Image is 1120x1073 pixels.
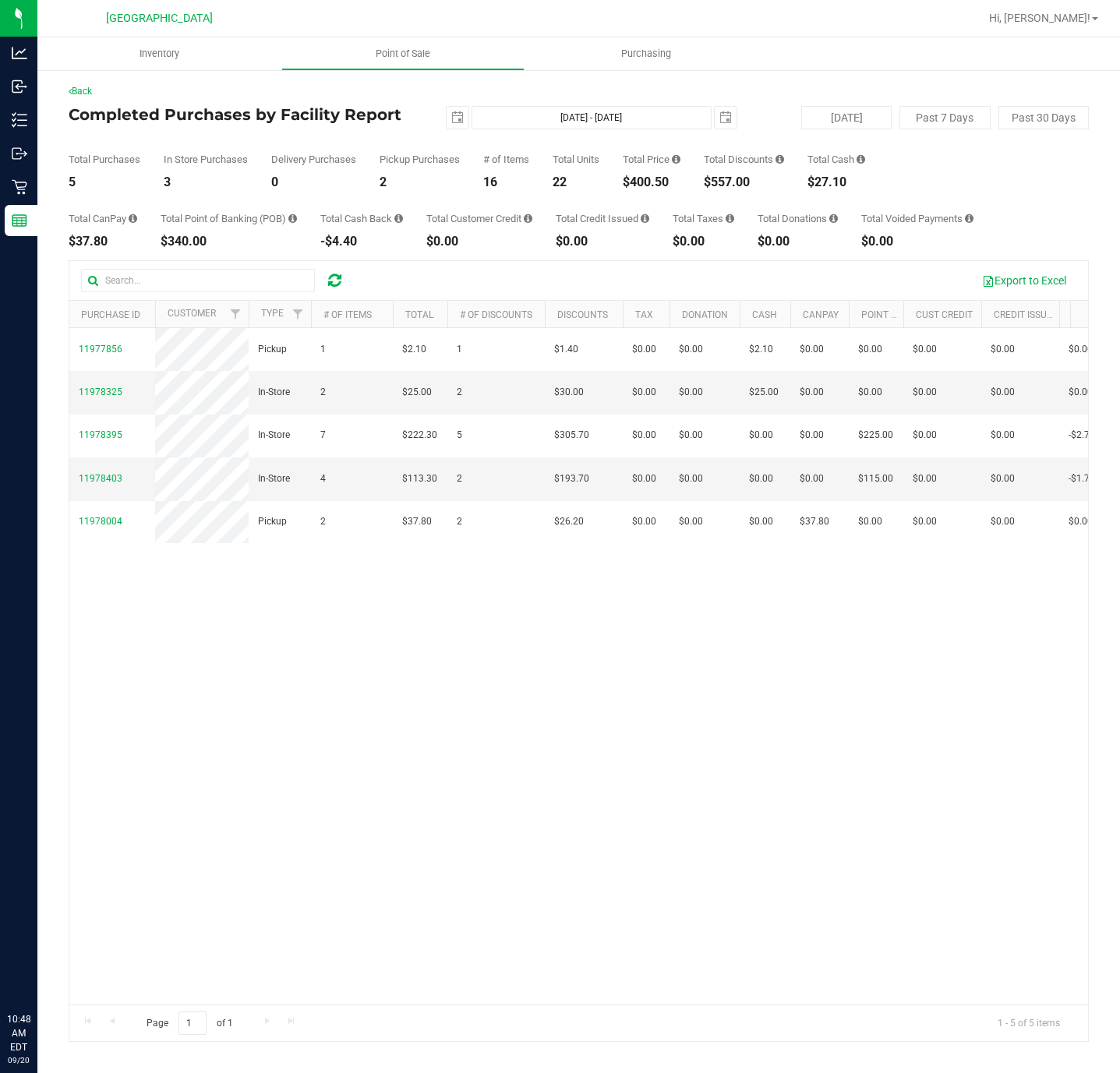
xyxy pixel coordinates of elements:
[801,106,892,129] button: [DATE]
[258,428,290,443] span: In-Store
[380,154,460,164] div: Pickup Purchases
[965,214,973,224] i: Sum of all voided payment transaction amounts, excluding tips and transaction fees, for all purch...
[679,428,703,443] span: $0.00
[380,176,460,189] div: 2
[641,214,649,224] i: Sum of all account credit issued for all refunds from returned purchases in the date range.
[457,471,462,486] span: 2
[79,344,122,355] span: 11977856
[913,471,937,486] span: $0.00
[715,107,737,129] span: select
[426,235,532,248] div: $0.00
[557,309,608,320] a: Discounts
[632,385,656,400] span: $0.00
[320,471,326,486] span: 4
[16,948,62,995] iframe: Resource center
[682,309,728,320] a: Donation
[800,385,824,400] span: $0.00
[402,471,437,486] span: $113.30
[168,308,216,319] a: Customer
[525,37,768,70] a: Purchasing
[749,385,779,400] span: $25.00
[679,514,703,529] span: $0.00
[861,235,973,248] div: $0.00
[524,214,532,224] i: Sum of the successful, non-voided payments using account credit for all purchases in the date range.
[554,471,589,486] span: $193.70
[679,385,703,400] span: $0.00
[281,37,525,70] a: Point of Sale
[69,214,137,224] div: Total CanPay
[258,385,290,400] span: In-Store
[554,385,584,400] span: $30.00
[457,514,462,529] span: 2
[800,514,829,529] span: $37.80
[1069,385,1093,400] span: $0.00
[803,309,839,320] a: CanPay
[679,471,703,486] span: $0.00
[69,86,92,97] a: Back
[749,342,773,357] span: $2.10
[320,385,326,400] span: 2
[271,154,356,164] div: Delivery Purchases
[704,154,784,164] div: Total Discounts
[37,37,281,70] a: Inventory
[632,428,656,443] span: $0.00
[913,342,937,357] span: $0.00
[12,79,27,94] inline-svg: Inbound
[861,214,973,224] div: Total Voided Payments
[79,473,122,484] span: 11978403
[320,428,326,443] span: 7
[178,1011,207,1036] input: 1
[394,214,403,224] i: Sum of the cash-back amounts from rounded-up electronic payments for all purchases in the date ra...
[129,214,137,224] i: Sum of the successful, non-voided CanPay payment transactions for all purchases in the date range.
[402,514,432,529] span: $37.80
[553,176,599,189] div: 22
[554,514,584,529] span: $26.20
[991,385,1015,400] span: $0.00
[223,301,249,327] a: Filter
[161,214,297,224] div: Total Point of Banking (POB)
[858,514,882,529] span: $0.00
[985,1011,1072,1035] span: 1 - 5 of 5 items
[7,1054,30,1066] p: 09/20
[916,309,973,320] a: Cust Credit
[106,12,213,25] span: [GEOGRAPHIC_DATA]
[457,342,462,357] span: 1
[447,107,468,129] span: select
[991,471,1015,486] span: $0.00
[457,385,462,400] span: 2
[258,471,290,486] span: In-Store
[726,214,734,224] i: Sum of the total taxes for all purchases in the date range.
[635,309,653,320] a: Tax
[320,214,403,224] div: Total Cash Back
[752,309,777,320] a: Cash
[12,179,27,195] inline-svg: Retail
[623,154,680,164] div: Total Price
[632,342,656,357] span: $0.00
[320,514,326,529] span: 2
[402,342,426,357] span: $2.10
[1069,428,1095,443] span: -$2.70
[553,154,599,164] div: Total Units
[991,428,1015,443] span: $0.00
[483,176,529,189] div: 16
[861,309,972,320] a: Point of Banking (POB)
[402,385,432,400] span: $25.00
[81,269,315,292] input: Search...
[288,214,297,224] i: Sum of the successful, non-voided point-of-banking payment transactions, both via payment termina...
[994,309,1058,320] a: Credit Issued
[991,514,1015,529] span: $0.00
[261,308,284,319] a: Type
[776,154,784,164] i: Sum of the discount values applied to the all purchases in the date range.
[632,514,656,529] span: $0.00
[899,106,990,129] button: Past 7 Days
[405,309,433,320] a: Total
[800,428,824,443] span: $0.00
[161,235,297,248] div: $340.00
[858,471,893,486] span: $115.00
[320,342,326,357] span: 1
[704,176,784,189] div: $557.00
[972,267,1076,294] button: Export to Excel
[355,47,451,61] span: Point of Sale
[12,112,27,128] inline-svg: Inventory
[556,235,649,248] div: $0.00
